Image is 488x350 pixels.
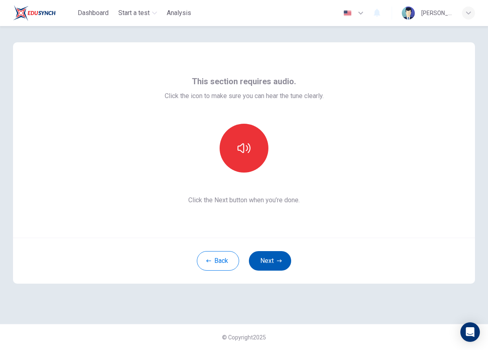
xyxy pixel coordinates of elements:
[249,251,291,271] button: Next
[165,195,324,205] span: Click the Next button when you’re done.
[118,8,150,18] span: Start a test
[342,10,353,16] img: en
[115,6,160,20] button: Start a test
[421,8,452,18] div: [PERSON_NAME]
[165,91,324,101] span: Click the icon to make sure you can hear the tune clearly.
[167,8,191,18] span: Analysis
[460,322,480,342] div: Open Intercom Messenger
[74,6,112,20] button: Dashboard
[222,334,266,341] span: © Copyright 2025
[78,8,109,18] span: Dashboard
[192,75,296,88] span: This section requires audio.
[402,7,415,20] img: Profile picture
[13,5,74,21] a: EduSynch logo
[197,251,239,271] button: Back
[13,5,56,21] img: EduSynch logo
[163,6,194,20] button: Analysis
[163,6,194,20] div: You need a license to access this content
